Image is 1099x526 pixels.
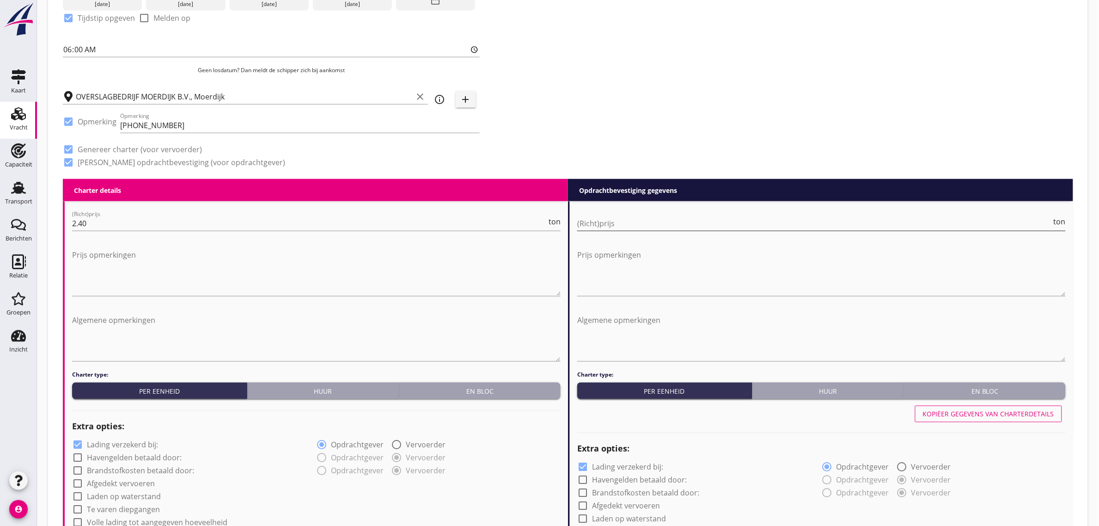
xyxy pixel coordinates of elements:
textarea: Algemene opmerkingen [72,313,561,361]
div: Huur [251,386,396,396]
div: Huur [756,386,901,396]
label: Brandstofkosten betaald door: [592,489,699,498]
label: Opdrachtgever [331,440,384,450]
input: Losplaats [76,89,413,104]
label: Te varen diepgangen [87,505,160,514]
textarea: Prijs opmerkingen [577,248,1066,296]
i: account_circle [9,500,28,519]
div: Relatie [9,272,28,278]
label: Havengelden betaald door: [592,476,687,485]
input: (Richt)prijs [577,216,1052,231]
input: Opmerking [120,118,480,133]
label: Havengelden betaald door: [87,453,182,463]
i: add [460,94,471,105]
h4: Charter type: [577,371,1066,379]
button: Per eenheid [577,383,752,399]
div: Transport [5,198,32,204]
div: Capaciteit [5,161,32,167]
textarea: Algemene opmerkingen [577,313,1066,361]
img: logo-small.a267ee39.svg [2,2,35,37]
label: Brandstofkosten betaald door: [87,466,194,476]
button: Huur [752,383,905,399]
i: clear [415,91,426,102]
label: [PERSON_NAME] opdrachtbevestiging (voor opdrachtgever) [78,158,285,167]
label: Melden op [153,13,190,23]
label: Laden op waterstand [87,492,161,501]
input: (Richt)prijs [72,216,547,231]
label: Vervoerder [911,463,951,472]
label: Vervoerder [406,440,446,450]
div: Kopiëer gegevens van charterdetails [923,409,1054,419]
div: Inzicht [9,347,28,353]
div: Groepen [6,309,31,316]
i: info_outline [434,94,446,105]
button: Huur [247,383,400,399]
div: En bloc [908,386,1062,396]
button: En bloc [399,383,561,399]
label: Lading verzekerd bij: [87,440,158,450]
label: Genereer charter (voor vervoerder) [78,145,202,154]
button: En bloc [904,383,1066,399]
button: Kopiëer gegevens van charterdetails [915,406,1062,422]
label: Afgedekt vervoeren [592,501,660,511]
label: Laden op waterstand [592,514,666,524]
div: Kaart [11,87,26,93]
label: Afgedekt vervoeren [87,479,155,489]
label: Opmerking [78,117,116,126]
div: Vracht [10,124,28,130]
h4: Charter type: [72,371,561,379]
label: Opdrachtgever [836,463,889,472]
div: Per eenheid [76,386,243,396]
p: Geen losdatum? Dan meldt de schipper zich bij aankomst [63,66,480,74]
div: Berichten [6,235,32,241]
textarea: Prijs opmerkingen [72,248,561,296]
h2: Extra opties: [577,443,1066,455]
label: Tijdstip opgeven [78,13,135,23]
div: En bloc [403,386,557,396]
h2: Extra opties: [72,421,561,433]
button: Per eenheid [72,383,247,399]
label: Lading verzekerd bij: [592,463,663,472]
span: ton [549,218,561,225]
div: Per eenheid [581,386,748,396]
span: ton [1054,218,1066,225]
